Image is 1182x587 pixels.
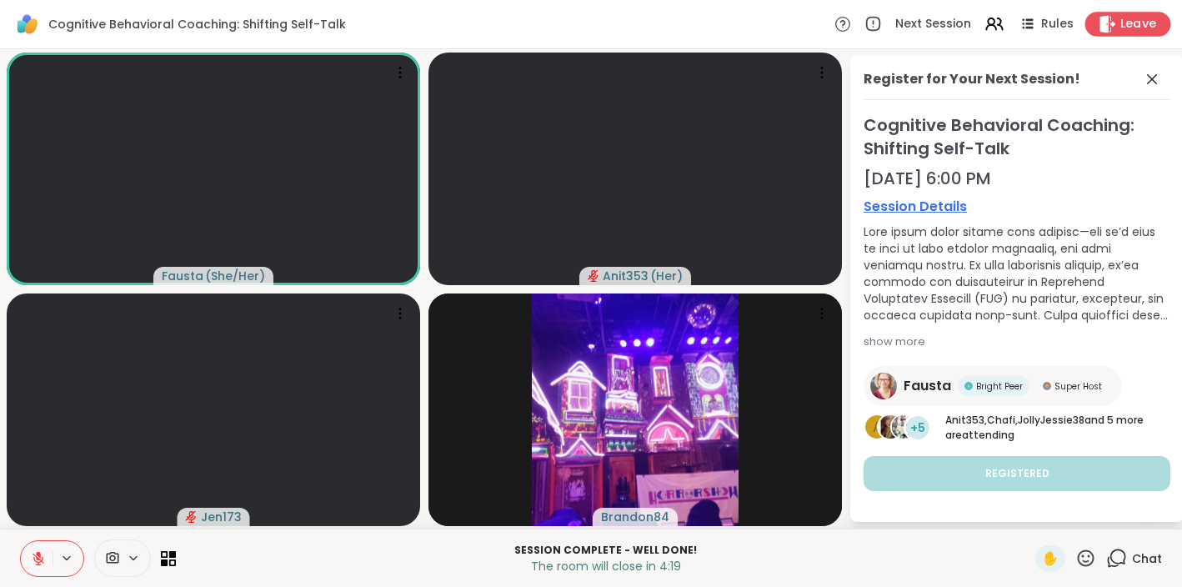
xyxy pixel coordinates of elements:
p: and 5 more are attending [945,413,1170,443]
span: Cognitive Behavioral Coaching: Shifting Self-Talk [48,16,346,33]
img: ShareWell Logomark [13,10,42,38]
span: A [873,417,882,439]
img: JollyJessie38 [892,415,915,439]
img: Super Host [1043,382,1051,390]
span: Fausta [904,376,951,396]
a: Session Details [864,197,1170,217]
a: FaustaFaustaBright PeerBright PeerSuper HostSuper Host [864,366,1122,406]
span: Cognitive Behavioral Coaching: Shifting Self-Talk [864,113,1170,160]
div: Lore ipsum dolor sitame cons adipisc—eli se’d eius te inci ut labo etdolor magnaaliq, eni admi ve... [864,223,1170,324]
p: The room will close in 4:19 [186,558,1025,574]
img: Bright Peer [964,382,973,390]
div: show more [864,334,1170,350]
span: +5 [910,419,925,437]
button: Registered [864,456,1170,491]
span: Leave [1120,16,1157,33]
span: Jen173 [201,509,242,525]
span: Super Host [1054,380,1102,393]
span: ( She/Her ) [205,268,265,284]
p: Session Complete - well done! [186,543,1025,558]
div: [DATE] 6:00 PM [864,167,1170,190]
span: Bright Peer [976,380,1023,393]
span: Anit353 [603,268,649,284]
span: Chafi , [987,413,1018,427]
span: Brandon84 [601,509,669,525]
span: ✋ [1042,549,1059,569]
span: Registered [985,466,1049,481]
span: JollyJessie38 [1018,413,1084,427]
span: Rules [1041,16,1074,33]
span: Fausta [162,268,203,284]
span: Anit353 , [945,413,987,427]
span: ( Her ) [650,268,683,284]
img: Fausta [870,373,897,399]
div: Register for Your Next Session! [864,69,1080,89]
span: audio-muted [588,270,599,282]
span: Chat [1132,550,1162,567]
img: Brandon84 [532,293,739,526]
span: audio-muted [186,511,198,523]
img: Chafi [879,415,902,439]
span: Next Session [895,16,971,33]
